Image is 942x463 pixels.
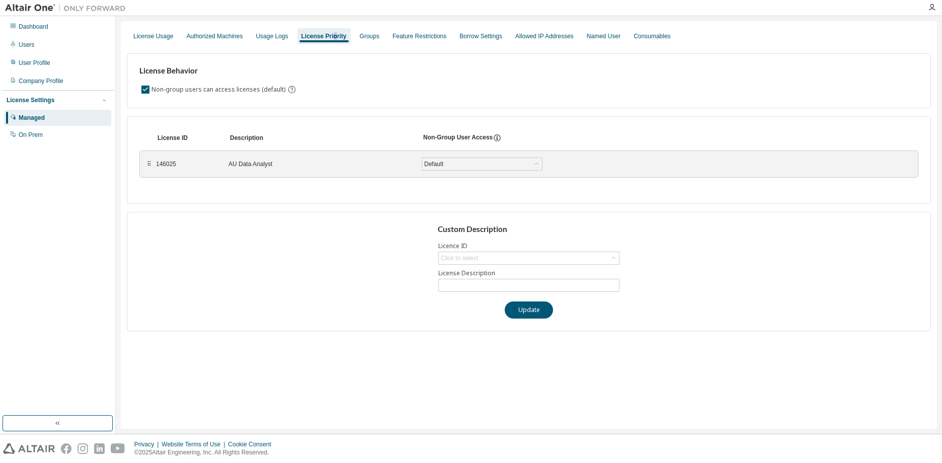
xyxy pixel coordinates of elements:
[3,443,55,454] img: altair_logo.svg
[422,158,542,170] div: Default
[438,242,619,250] label: Licence ID
[392,32,446,40] div: Feature Restrictions
[186,32,243,40] div: Authorized Machines
[230,134,411,142] div: Description
[162,440,228,448] div: Website Terms of Use
[360,32,379,40] div: Groups
[139,66,295,76] h3: License Behavior
[77,443,88,454] img: instagram.svg
[5,3,131,13] img: Altair One
[459,32,502,40] div: Borrow Settings
[146,160,152,168] div: ⠿
[133,32,173,40] div: License Usage
[158,134,218,142] div: License ID
[134,448,277,457] p: © 2025 Altair Engineering, Inc. All Rights Reserved.
[634,32,670,40] div: Consumables
[256,32,288,40] div: Usage Logs
[19,131,43,139] div: On Prem
[61,443,71,454] img: facebook.svg
[7,96,54,104] div: License Settings
[423,159,445,170] div: Default
[94,443,105,454] img: linkedin.svg
[19,59,50,67] div: User Profile
[151,84,287,96] label: Non-group users can access licenses (default)
[438,224,620,235] h3: Custom Description
[19,41,34,49] div: Users
[19,77,63,85] div: Company Profile
[515,32,574,40] div: Allowed IP Addresses
[587,32,620,40] div: Named User
[423,133,493,142] div: Non-Group User Access
[287,85,296,94] svg: By default any user not assigned to any group can access any license. Turn this setting off to di...
[301,32,347,40] div: License Priority
[19,23,48,31] div: Dashboard
[441,254,478,262] div: Click to select
[134,440,162,448] div: Privacy
[438,269,619,277] label: License Description
[156,160,216,168] div: 146025
[228,440,277,448] div: Cookie Consent
[228,160,410,168] div: AU Data Analyst
[505,301,553,319] button: Update
[111,443,125,454] img: youtube.svg
[439,252,619,264] div: Click to select
[19,114,45,122] div: Managed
